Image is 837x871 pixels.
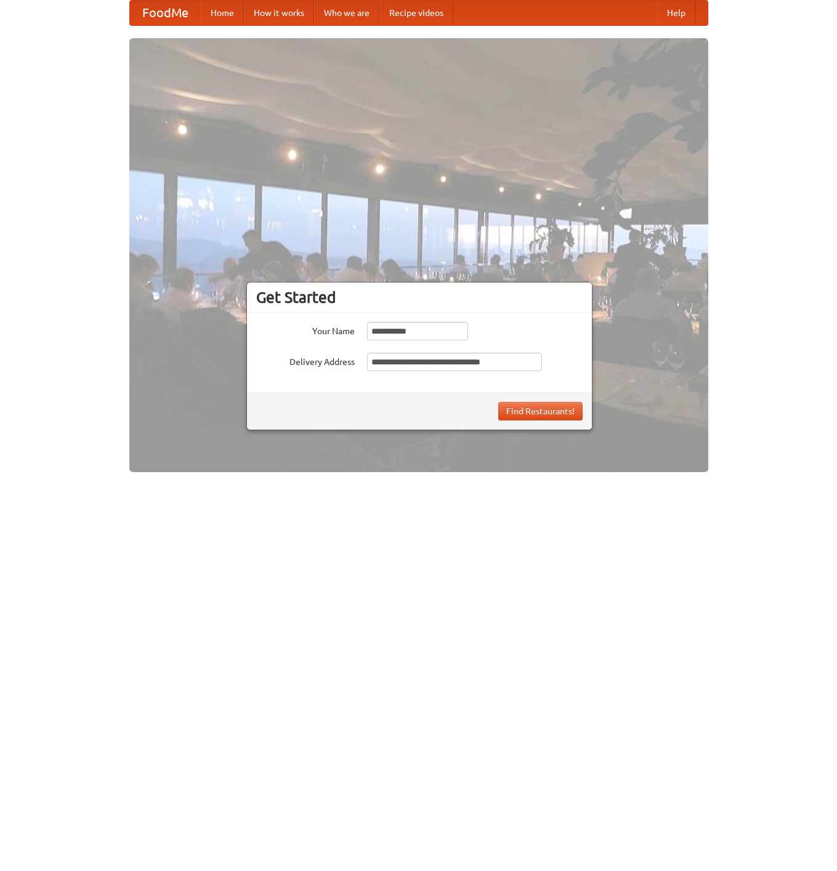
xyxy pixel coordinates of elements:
button: Find Restaurants! [498,402,583,420]
a: Recipe videos [379,1,453,25]
a: How it works [244,1,314,25]
a: Home [201,1,244,25]
label: Your Name [256,322,355,337]
a: Help [657,1,695,25]
h3: Get Started [256,288,583,307]
a: FoodMe [130,1,201,25]
label: Delivery Address [256,353,355,368]
a: Who we are [314,1,379,25]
